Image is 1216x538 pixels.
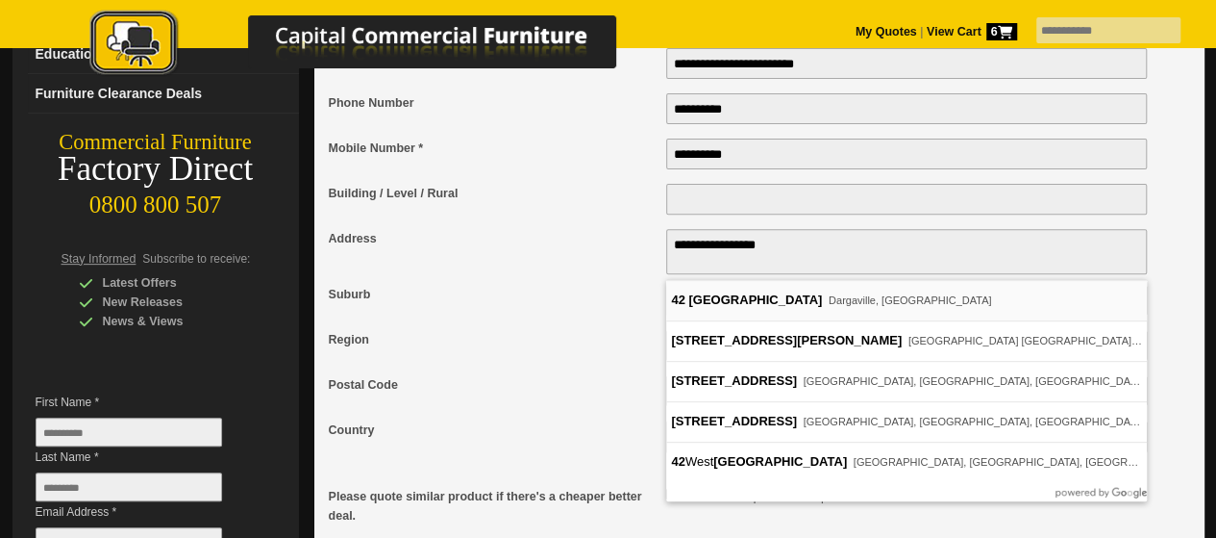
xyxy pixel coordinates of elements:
[671,414,797,428] span: [STREET_ADDRESS]
[142,252,250,266] span: Subscribe to receive:
[666,361,1148,401] div: [GEOGRAPHIC_DATA], [GEOGRAPHIC_DATA], [GEOGRAPHIC_DATA]
[927,25,1017,38] strong: View Cart
[12,129,299,156] div: Commercial Furniture
[36,393,251,412] span: First Name *
[671,293,684,307] span: 42
[329,375,657,395] span: Postal Code
[666,401,1148,442] div: [GEOGRAPHIC_DATA], [GEOGRAPHIC_DATA], [GEOGRAPHIC_DATA]
[923,25,1016,38] a: View Cart6
[36,448,251,467] span: Last Name *
[79,273,261,293] div: Latest Offers
[666,280,1148,320] div: Dargaville, [GEOGRAPHIC_DATA]
[666,442,1148,482] div: [GEOGRAPHIC_DATA], [GEOGRAPHIC_DATA], [GEOGRAPHIC_DATA]
[12,156,299,183] div: Factory Direct
[856,25,917,38] a: My Quotes
[671,333,902,347] span: [STREET_ADDRESS][PERSON_NAME]
[329,487,657,525] span: Please quote similar product if there's a cheaper better deal.
[36,418,222,447] input: First Name *
[666,48,1148,79] input: Email Address *
[12,182,299,218] div: 0800 800 507
[37,10,709,80] img: Capital Commercial Furniture Logo
[28,74,299,114] a: Furniture Clearance Deals
[329,421,657,440] span: Country
[329,229,657,248] span: Address
[329,93,657,113] span: Phone Number
[671,454,853,469] span: West
[986,23,1017,40] span: 6
[79,312,261,331] div: News & Views
[671,454,684,469] span: 42
[666,93,1148,124] input: Phone Number
[62,252,136,266] span: Stay Informed
[666,184,1148,215] input: Building / Level / Rural
[329,285,657,304] span: Suburb
[671,373,797,388] span: [STREET_ADDRESS]
[329,330,657,349] span: Region
[713,454,847,469] span: [GEOGRAPHIC_DATA]
[36,473,222,501] input: Last Name *
[329,139,657,158] span: Mobile Number *
[666,320,1148,361] div: [GEOGRAPHIC_DATA] [GEOGRAPHIC_DATA], [GEOGRAPHIC_DATA]
[36,502,251,522] span: Email Address *
[666,229,1148,274] textarea: Address
[28,35,299,74] a: Education Furnituredropdown
[79,293,261,312] div: New Releases
[37,10,709,86] a: Capital Commercial Furniture Logo
[666,139,1148,169] input: Mobile Number *
[329,184,657,203] span: Building / Level / Rural
[688,293,822,307] span: [GEOGRAPHIC_DATA]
